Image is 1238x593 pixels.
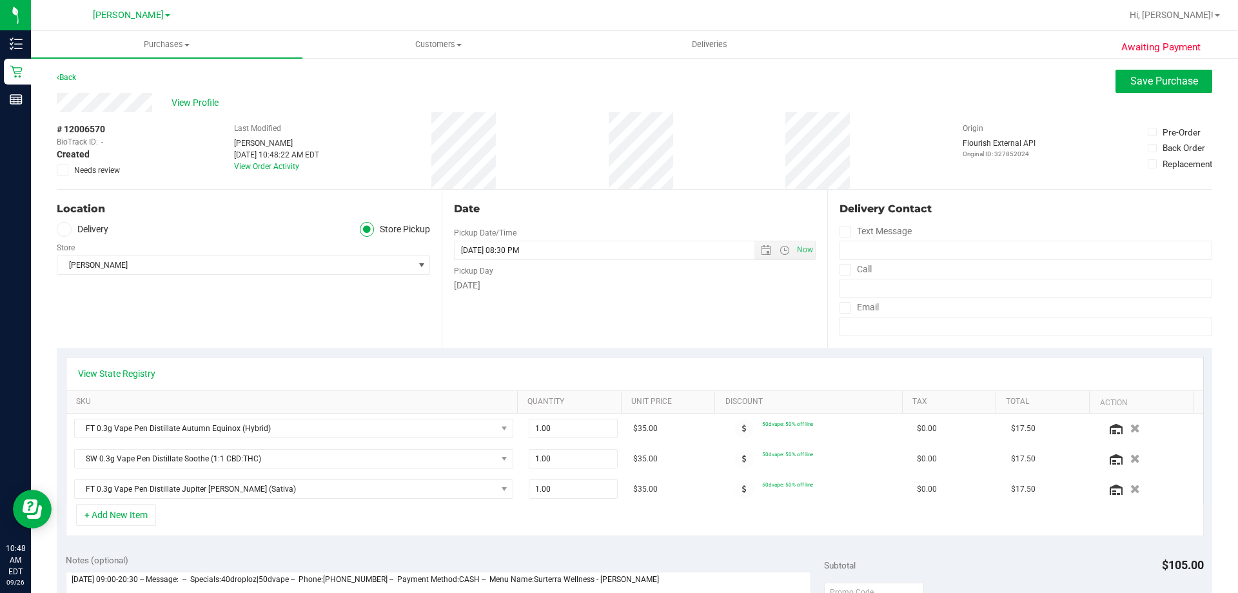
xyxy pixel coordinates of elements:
span: 50dvape: 50% off line [762,451,813,457]
a: Tax [912,397,991,407]
div: [PERSON_NAME] [234,137,319,149]
div: Replacement [1163,157,1212,170]
span: $17.50 [1011,483,1036,496]
iframe: Resource center [13,490,52,528]
span: NO DATA FOUND [74,449,513,468]
p: 09/26 [6,578,25,587]
div: Location [57,201,430,217]
label: Store Pickup [360,222,431,237]
span: Deliveries [674,39,745,50]
a: Purchases [31,31,302,58]
a: Discount [725,397,898,407]
span: # 12006570 [57,123,105,136]
a: Back [57,73,76,82]
label: Origin [963,123,983,134]
span: $0.00 [917,423,937,435]
a: SKU [76,397,513,407]
span: Needs review [74,165,120,176]
label: Text Message [840,222,912,241]
p: Original ID: 327852024 [963,149,1036,159]
span: SW 0.3g Vape Pen Distillate Soothe (1:1 CBD:THC) [75,450,496,468]
label: Pickup Day [454,265,493,277]
span: NO DATA FOUND [74,419,513,438]
span: Purchases [31,39,302,50]
input: Format: (999) 999-9999 [840,241,1212,260]
div: Back Order [1163,141,1205,154]
span: 50dvape: 50% off line [762,421,813,427]
span: Open the time view [773,245,795,256]
label: Last Modified [234,123,281,134]
span: Notes (optional) [66,555,128,565]
span: Customers [303,39,573,50]
a: Quantity [527,397,616,407]
input: 1.00 [529,450,618,468]
label: Delivery [57,222,108,237]
span: $35.00 [633,423,658,435]
th: Action [1089,391,1193,414]
span: $35.00 [633,483,658,496]
label: Call [840,260,872,279]
inline-svg: Retail [10,65,23,78]
span: FT 0.3g Vape Pen Distillate Jupiter [PERSON_NAME] (Sativa) [75,480,496,498]
span: FT 0.3g Vape Pen Distillate Autumn Equinox (Hybrid) [75,419,496,437]
span: $17.50 [1011,423,1036,435]
label: Store [57,242,75,254]
span: [PERSON_NAME] [93,10,164,21]
div: [DATE] [454,279,815,292]
span: Set Current date [794,241,816,259]
span: $0.00 [917,483,937,496]
label: Pickup Date/Time [454,227,516,239]
span: BioTrack ID: [57,136,98,148]
div: Delivery Contact [840,201,1212,217]
button: + Add New Item [76,504,156,526]
a: View State Registry [78,367,155,380]
span: Save Purchase [1130,75,1198,87]
a: Customers [302,31,574,58]
a: Deliveries [574,31,845,58]
span: Subtotal [824,560,856,570]
span: - [101,136,103,148]
span: $35.00 [633,453,658,465]
a: View Order Activity [234,162,299,171]
div: Date [454,201,815,217]
span: [PERSON_NAME] [57,256,413,274]
span: $105.00 [1162,558,1204,572]
span: View Profile [172,96,223,110]
div: Pre-Order [1163,126,1201,139]
p: 10:48 AM EDT [6,543,25,578]
div: [DATE] 10:48:22 AM EDT [234,149,319,161]
inline-svg: Reports [10,93,23,106]
input: 1.00 [529,419,618,437]
a: Unit Price [631,397,710,407]
span: Hi, [PERSON_NAME]! [1130,10,1213,20]
span: Awaiting Payment [1121,40,1201,55]
span: $0.00 [917,453,937,465]
button: Save Purchase [1115,70,1212,93]
input: 1.00 [529,480,618,498]
span: Created [57,148,90,161]
span: NO DATA FOUND [74,479,513,499]
span: Open the date view [754,245,776,256]
label: Email [840,298,879,317]
input: Format: (999) 999-9999 [840,279,1212,298]
span: $17.50 [1011,453,1036,465]
inline-svg: Inventory [10,37,23,50]
a: Total [1006,397,1085,407]
span: select [413,256,429,274]
span: 50dvape: 50% off line [762,481,813,488]
div: Flourish External API [963,137,1036,159]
